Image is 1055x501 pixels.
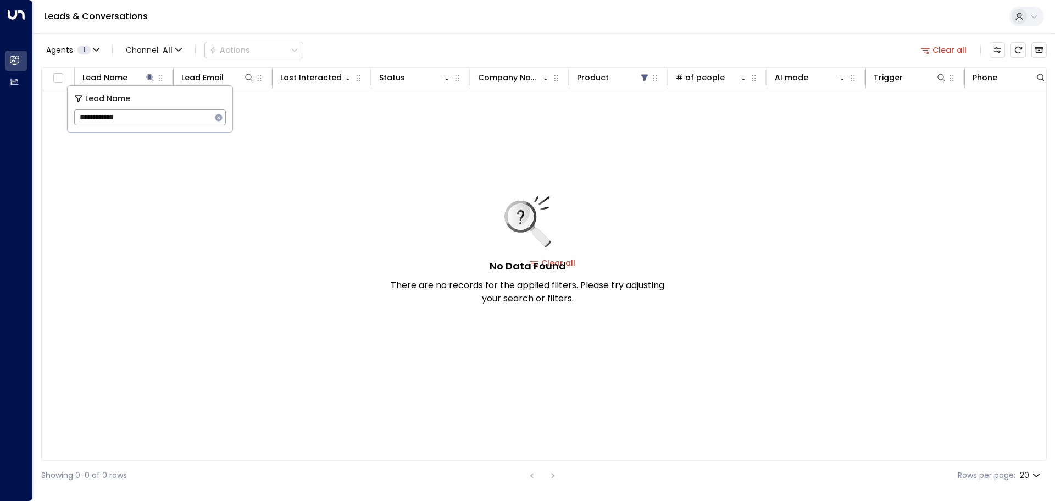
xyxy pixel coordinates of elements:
[41,470,127,481] div: Showing 0-0 of 0 rows
[181,71,254,84] div: Lead Email
[204,42,303,58] div: Button group with a nested menu
[77,46,91,54] span: 1
[775,71,808,84] div: AI mode
[121,42,186,58] button: Channel:All
[1031,42,1047,58] button: Archived Leads
[379,71,405,84] div: Status
[775,71,848,84] div: AI mode
[204,42,303,58] button: Actions
[676,71,749,84] div: # of people
[577,71,609,84] div: Product
[390,279,665,305] p: There are no records for the applied filters. Please try adjusting your search or filters.
[973,71,997,84] div: Phone
[82,71,156,84] div: Lead Name
[990,42,1005,58] button: Customize
[1010,42,1026,58] span: Refresh
[917,42,971,58] button: Clear all
[51,71,65,85] span: Toggle select all
[577,71,650,84] div: Product
[973,71,1046,84] div: Phone
[280,71,353,84] div: Last Interacted
[44,10,148,23] a: Leads & Conversations
[525,469,560,482] nav: pagination navigation
[478,71,551,84] div: Company Name
[82,71,127,84] div: Lead Name
[958,470,1015,481] label: Rows per page:
[1020,467,1042,483] div: 20
[209,45,250,55] div: Actions
[478,71,540,84] div: Company Name
[676,71,725,84] div: # of people
[41,42,103,58] button: Agents1
[85,92,130,105] span: Lead Name
[163,46,173,54] span: All
[874,71,947,84] div: Trigger
[874,71,903,84] div: Trigger
[490,258,566,273] h5: No Data Found
[181,71,224,84] div: Lead Email
[379,71,452,84] div: Status
[280,71,342,84] div: Last Interacted
[121,42,186,58] span: Channel:
[46,46,73,54] span: Agents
